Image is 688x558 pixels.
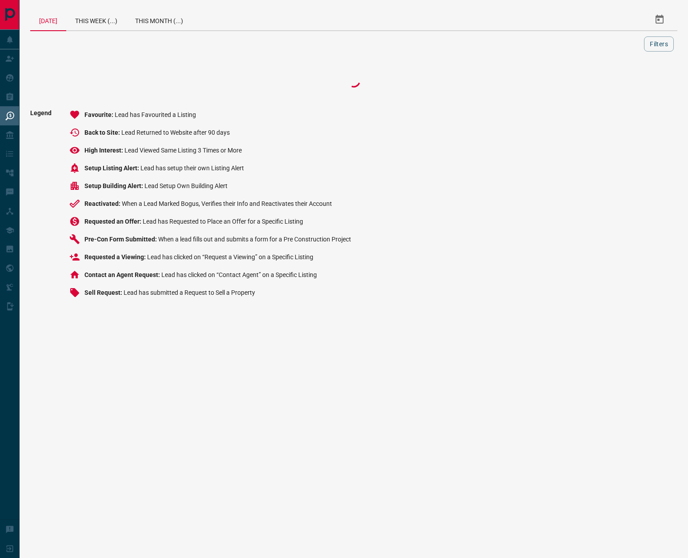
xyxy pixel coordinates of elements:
span: When a lead fills out and submits a form for a Pre Construction Project [158,236,351,243]
span: Contact an Agent Request [84,271,161,278]
div: This Month (...) [126,9,192,30]
span: Lead has Favourited a Listing [115,111,196,118]
span: Lead has submitted a Request to Sell a Property [124,289,255,296]
span: Lead has setup their own Listing Alert [140,165,244,172]
div: This Week (...) [66,9,126,30]
span: Legend [30,109,52,305]
span: Lead has clicked on “Request a Viewing” on a Specific Listing [147,253,313,261]
div: [DATE] [30,9,66,31]
div: Loading [309,72,398,90]
span: Lead Setup Own Building Alert [144,182,228,189]
span: Requested an Offer [84,218,143,225]
button: Select Date Range [649,9,670,30]
span: Reactivated [84,200,122,207]
span: When a Lead Marked Bogus, Verifies their Info and Reactivates their Account [122,200,332,207]
span: Back to Site [84,129,121,136]
span: Requested a Viewing [84,253,147,261]
span: Setup Building Alert [84,182,144,189]
span: Lead Viewed Same Listing 3 Times or More [124,147,242,154]
span: Favourite [84,111,115,118]
span: Lead Returned to Website after 90 days [121,129,230,136]
span: Pre-Con Form Submitted [84,236,158,243]
span: Sell Request [84,289,124,296]
span: Lead has Requested to Place an Offer for a Specific Listing [143,218,303,225]
span: High Interest [84,147,124,154]
span: Lead has clicked on “Contact Agent” on a Specific Listing [161,271,317,278]
span: Setup Listing Alert [84,165,140,172]
button: Filters [644,36,674,52]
